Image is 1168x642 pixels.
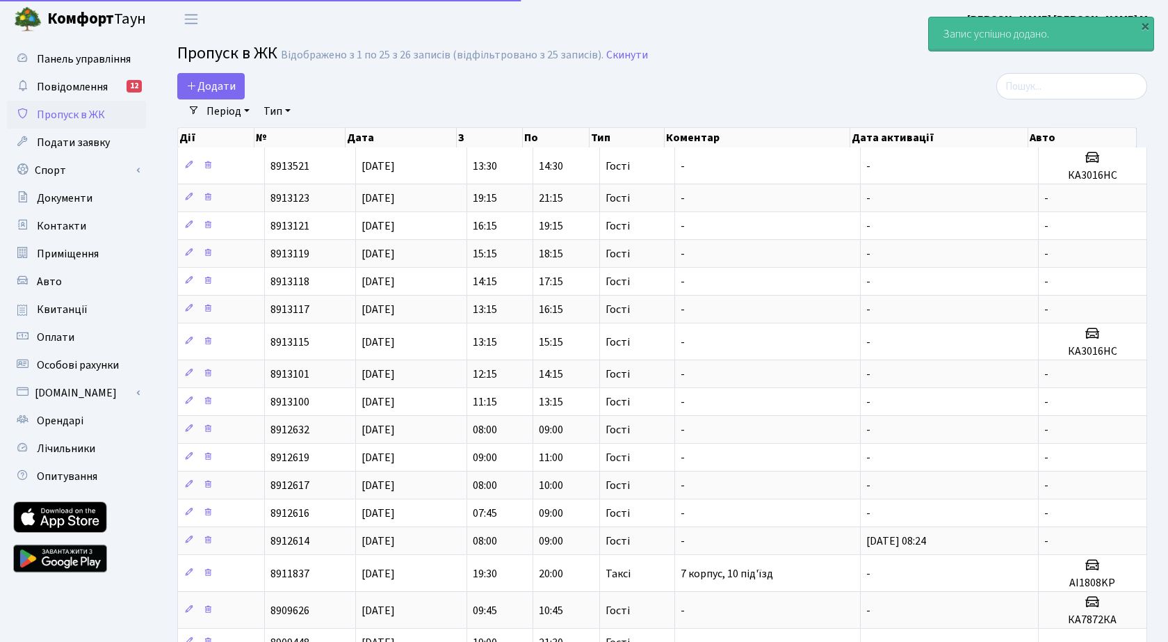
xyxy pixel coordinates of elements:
th: Дата [346,128,457,147]
span: Таун [47,8,146,31]
h5: КА3016НС [1044,345,1141,358]
span: [DATE] [362,191,395,206]
span: Гості [606,220,630,232]
span: Гості [606,276,630,287]
span: 8913521 [270,159,309,174]
span: - [681,478,685,493]
a: Документи [7,184,146,212]
th: Дії [178,128,254,147]
span: Лічильники [37,441,95,456]
span: - [681,450,685,465]
span: - [1044,191,1048,206]
span: 13:15 [539,394,563,410]
span: - [1044,422,1048,438]
span: 8912632 [270,422,309,438]
span: - [681,367,685,382]
span: - [866,450,870,465]
h5: КА3016НС [1044,169,1141,182]
span: - [681,218,685,234]
span: 10:45 [539,603,563,618]
th: По [523,128,589,147]
span: 15:15 [539,335,563,350]
span: [DATE] [362,533,395,549]
span: Контакти [37,218,86,234]
span: Гості [606,452,630,463]
span: [DATE] 08:24 [866,533,926,549]
div: 12 [127,80,142,93]
span: 8913101 [270,367,309,382]
span: 19:15 [473,191,497,206]
span: Додати [186,79,236,94]
span: - [681,335,685,350]
span: Гості [606,396,630,408]
span: - [1044,533,1048,549]
span: [DATE] [362,246,395,262]
span: - [681,159,685,174]
span: - [1044,274,1048,289]
a: Тип [258,99,296,123]
span: 8912619 [270,450,309,465]
a: [DOMAIN_NAME] [7,379,146,407]
a: [PERSON_NAME] [PERSON_NAME] М. [967,11,1151,28]
span: Квитанції [37,302,88,317]
span: 17:15 [539,274,563,289]
span: Повідомлення [37,79,108,95]
span: 19:30 [473,566,497,581]
span: Гості [606,536,630,547]
span: 8913118 [270,274,309,289]
span: 15:15 [473,246,497,262]
span: [DATE] [362,478,395,493]
a: Авто [7,268,146,296]
span: [DATE] [362,603,395,618]
a: Спорт [7,157,146,184]
img: logo.png [14,6,42,33]
span: - [866,159,870,174]
span: - [866,367,870,382]
span: Гості [606,424,630,435]
span: 8913117 [270,302,309,317]
span: - [866,191,870,206]
span: [DATE] [362,422,395,438]
span: - [1044,246,1048,262]
span: - [1044,450,1048,465]
span: 13:15 [473,335,497,350]
span: Гості [606,605,630,616]
span: 8912617 [270,478,309,493]
a: Орендарі [7,407,146,435]
span: 13:15 [473,302,497,317]
span: Оплати [37,330,74,345]
span: - [681,603,685,618]
span: 08:00 [473,478,497,493]
a: Період [201,99,255,123]
a: Додати [177,73,245,99]
span: - [1044,367,1048,382]
span: Приміщення [37,246,99,262]
a: Лічильники [7,435,146,463]
span: Гості [606,304,630,315]
span: - [866,566,870,581]
div: × [1138,19,1152,33]
span: 8913100 [270,394,309,410]
a: Приміщення [7,240,146,268]
span: 09:00 [539,506,563,521]
span: 18:15 [539,246,563,262]
span: [DATE] [362,394,395,410]
span: 14:15 [539,367,563,382]
span: 16:15 [473,218,497,234]
a: Квитанції [7,296,146,323]
span: Пропуск в ЖК [37,107,105,122]
div: Відображено з 1 по 25 з 26 записів (відфільтровано з 25 записів). [281,49,603,62]
span: Панель управління [37,51,131,67]
a: Скинути [606,49,648,62]
span: - [681,394,685,410]
span: 8911837 [270,566,309,581]
span: Особові рахунки [37,358,119,373]
span: [DATE] [362,159,395,174]
th: № [254,128,346,147]
span: Гості [606,369,630,380]
span: [DATE] [362,218,395,234]
a: Подати заявку [7,129,146,157]
b: [PERSON_NAME] [PERSON_NAME] М. [967,12,1151,27]
span: Гості [606,161,630,172]
span: [DATE] [362,367,395,382]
